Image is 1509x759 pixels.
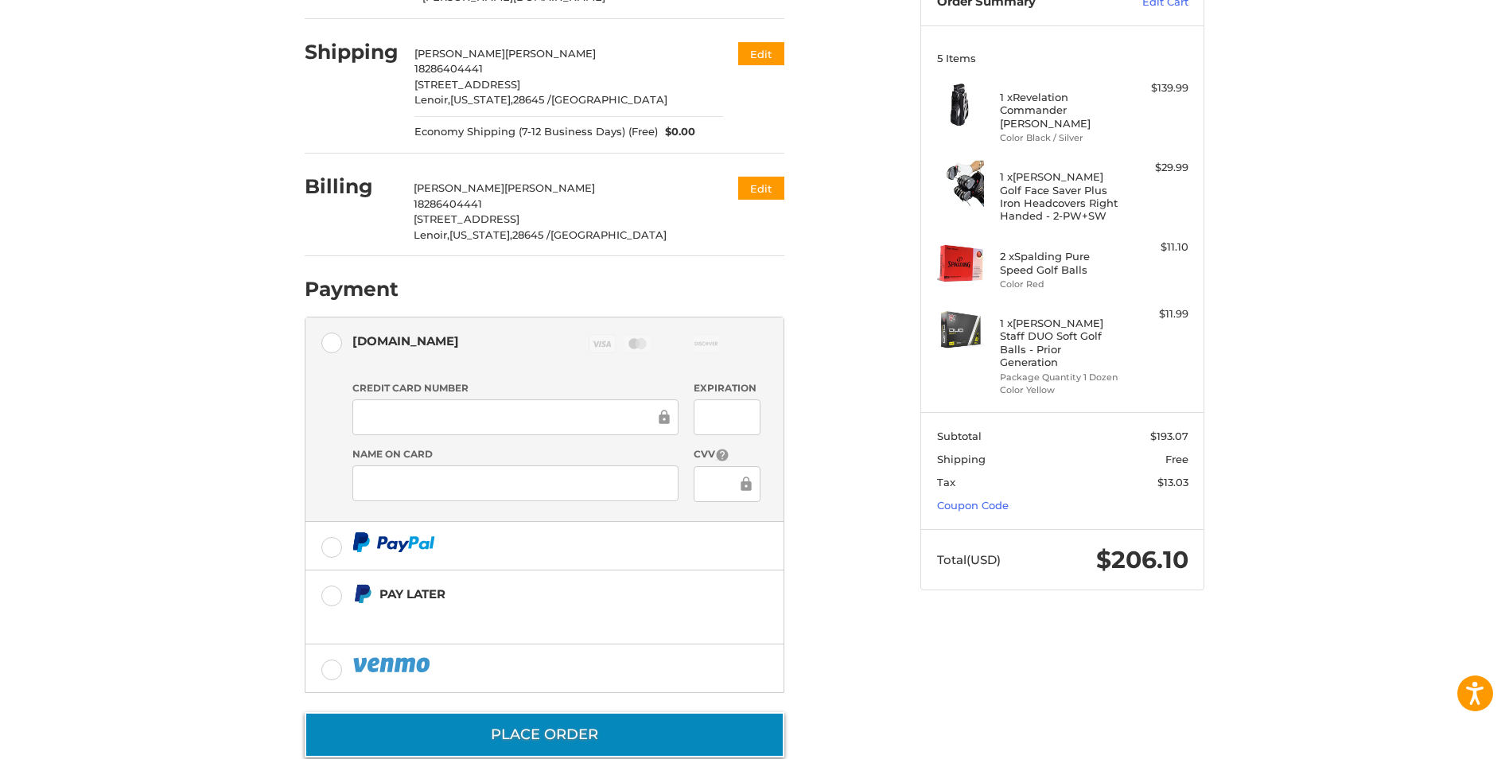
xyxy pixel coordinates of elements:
[379,581,684,607] div: Pay Later
[694,381,760,395] label: Expiration
[1126,239,1188,255] div: $11.10
[512,228,550,241] span: 28645 /
[1000,131,1122,145] li: Color Black / Silver
[305,174,398,199] h2: Billing
[414,124,658,140] span: Economy Shipping (7-12 Business Days) (Free)
[1126,160,1188,176] div: $29.99
[937,430,982,442] span: Subtotal
[1000,317,1122,368] h4: 1 x [PERSON_NAME] Staff DUO Soft Golf Balls - Prior Generation
[352,610,685,625] iframe: PayPal Message 1
[305,712,784,757] button: Place Order
[414,93,450,106] span: Lenoir,
[414,62,483,75] span: 18286404441
[352,447,679,461] label: Name on Card
[505,47,596,60] span: [PERSON_NAME]
[937,499,1009,512] a: Coupon Code
[352,655,434,675] img: PayPal icon
[1000,383,1122,397] li: Color Yellow
[305,277,399,302] h2: Payment
[352,532,435,552] img: PayPal icon
[738,42,784,65] button: Edit
[738,177,784,200] button: Edit
[1000,250,1122,276] h4: 2 x Spalding Pure Speed Golf Balls
[1000,371,1122,384] li: Package Quantity 1 Dozen
[414,212,519,225] span: [STREET_ADDRESS]
[550,228,667,241] span: [GEOGRAPHIC_DATA]
[1165,453,1188,465] span: Free
[414,47,505,60] span: [PERSON_NAME]
[1096,545,1188,574] span: $206.10
[352,328,459,354] div: [DOMAIN_NAME]
[1378,716,1509,759] iframe: Google Customer Reviews
[937,552,1001,567] span: Total (USD)
[414,181,504,194] span: [PERSON_NAME]
[694,447,760,462] label: CVV
[449,228,512,241] span: [US_STATE],
[658,124,696,140] span: $0.00
[352,584,372,604] img: Pay Later icon
[414,228,449,241] span: Lenoir,
[937,453,986,465] span: Shipping
[450,93,513,106] span: [US_STATE],
[352,381,679,395] label: Credit Card Number
[513,93,551,106] span: 28645 /
[305,40,399,64] h2: Shipping
[937,476,955,488] span: Tax
[414,78,520,91] span: [STREET_ADDRESS]
[1150,430,1188,442] span: $193.07
[1126,306,1188,322] div: $11.99
[1126,80,1188,96] div: $139.99
[414,197,482,210] span: 18286404441
[504,181,595,194] span: [PERSON_NAME]
[1000,91,1122,130] h4: 1 x Revelation Commander [PERSON_NAME]
[937,52,1188,64] h3: 5 Items
[1000,278,1122,291] li: Color Red
[1157,476,1188,488] span: $13.03
[1000,170,1122,222] h4: 1 x [PERSON_NAME] Golf Face Saver Plus Iron Headcovers Right Handed - 2-PW+SW
[551,93,667,106] span: [GEOGRAPHIC_DATA]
